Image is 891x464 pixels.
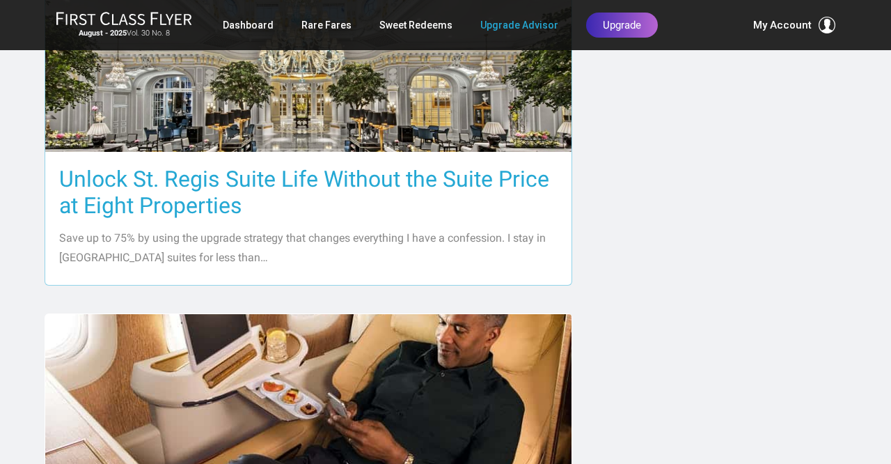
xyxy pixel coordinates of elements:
[223,13,274,38] a: Dashboard
[56,11,192,26] img: First Class Flyer
[56,29,192,38] small: Vol. 30 No. 8
[59,166,558,219] h3: Unlock St. Regis Suite Life Without the Suite Price at Eight Properties
[56,11,192,39] a: First Class FlyerAugust - 2025Vol. 30 No. 8
[379,13,452,38] a: Sweet Redeems
[59,229,558,268] p: Save up to 75% by using the upgrade strategy that changes everything I have a confession. I stay ...
[480,13,558,38] a: Upgrade Advisor
[753,17,835,33] button: My Account
[753,17,812,33] span: My Account
[301,13,352,38] a: Rare Fares
[586,13,658,38] a: Upgrade
[79,29,127,38] strong: August - 2025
